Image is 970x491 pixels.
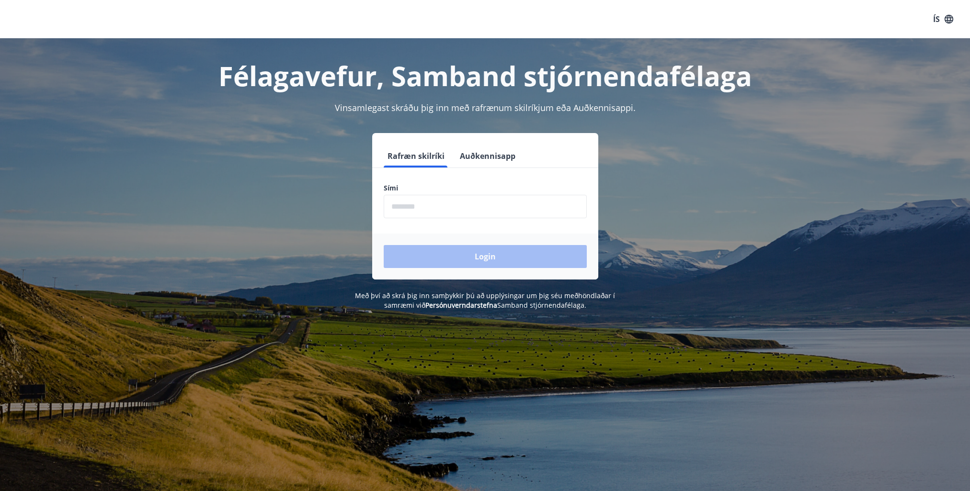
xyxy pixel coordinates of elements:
[355,291,615,310] span: Með því að skrá þig inn samþykkir þú að upplýsingar um þig séu meðhöndlaðar í samræmi við Samband...
[456,145,519,167] button: Auðkennisapp
[928,11,959,28] button: ÍS
[152,57,819,94] h1: Félagavefur, Samband stjórnendafélaga
[425,301,497,310] a: Persónuverndarstefna
[335,102,636,113] span: Vinsamlegast skráðu þig inn með rafrænum skilríkjum eða Auðkennisappi.
[384,183,587,193] label: Sími
[384,145,448,167] button: Rafræn skilríki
